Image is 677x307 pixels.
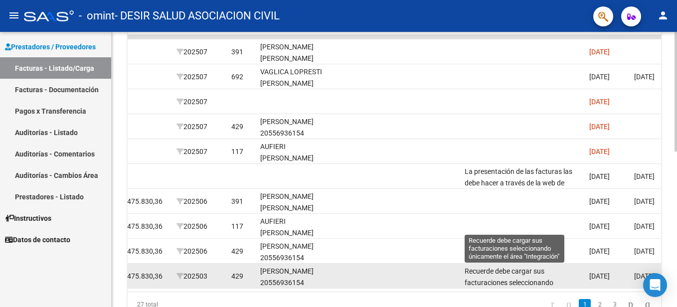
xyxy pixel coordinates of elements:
[8,9,20,21] mat-icon: menu
[231,146,243,157] div: 117
[634,172,655,180] span: [DATE]
[589,148,610,155] span: [DATE]
[634,272,655,280] span: [DATE]
[589,222,610,230] span: [DATE]
[176,222,207,230] span: 202506
[176,148,207,155] span: 202507
[260,266,332,289] div: [PERSON_NAME] 20556936154
[260,41,332,75] div: [PERSON_NAME] [PERSON_NAME] 27542758258
[465,167,576,209] span: La presentación de las facturas las debe hacer a través de la web de Omint.prestadores. Socio Dir...
[589,48,610,56] span: [DATE]
[589,123,610,131] span: [DATE]
[260,241,332,264] div: [PERSON_NAME] 20556936154
[176,98,207,106] span: 202507
[122,197,163,205] span: $ 475.830,36
[79,5,115,27] span: - omint
[122,222,163,230] span: $ 475.830,36
[5,213,51,224] span: Instructivos
[657,9,669,21] mat-icon: person
[176,123,207,131] span: 202507
[5,41,96,52] span: Prestadores / Proveedores
[634,197,655,205] span: [DATE]
[231,246,243,257] div: 429
[122,247,163,255] span: $ 475.830,36
[589,247,610,255] span: [DATE]
[589,172,610,180] span: [DATE]
[231,271,243,282] div: 429
[176,272,207,280] span: 202503
[231,71,243,83] div: 692
[176,247,207,255] span: 202506
[122,272,163,280] span: $ 475.830,36
[176,197,207,205] span: 202506
[231,46,243,58] div: 391
[634,222,655,230] span: [DATE]
[589,197,610,205] span: [DATE]
[176,73,207,81] span: 202507
[589,73,610,81] span: [DATE]
[260,216,332,250] div: AUFIERI [PERSON_NAME] 27513891097
[231,121,243,133] div: 429
[231,196,243,207] div: 391
[260,141,332,175] div: AUFIERI [PERSON_NAME] 27513891097
[176,48,207,56] span: 202507
[260,191,332,225] div: [PERSON_NAME] [PERSON_NAME] 27542758258
[5,234,70,245] span: Datos de contacto
[634,247,655,255] span: [DATE]
[589,98,610,106] span: [DATE]
[260,66,332,100] div: VAGLICA LOPRESTI [PERSON_NAME] 20571049784
[589,272,610,280] span: [DATE]
[634,73,655,81] span: [DATE]
[643,273,667,297] div: Open Intercom Messenger
[260,116,332,139] div: [PERSON_NAME] 20556936154
[465,267,563,298] span: Recuerde debe cargar sus facturaciones seleccionando únicamente el área "Integración"
[231,221,243,232] div: 117
[115,5,280,27] span: - DESIR SALUD ASOCIACION CIVIL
